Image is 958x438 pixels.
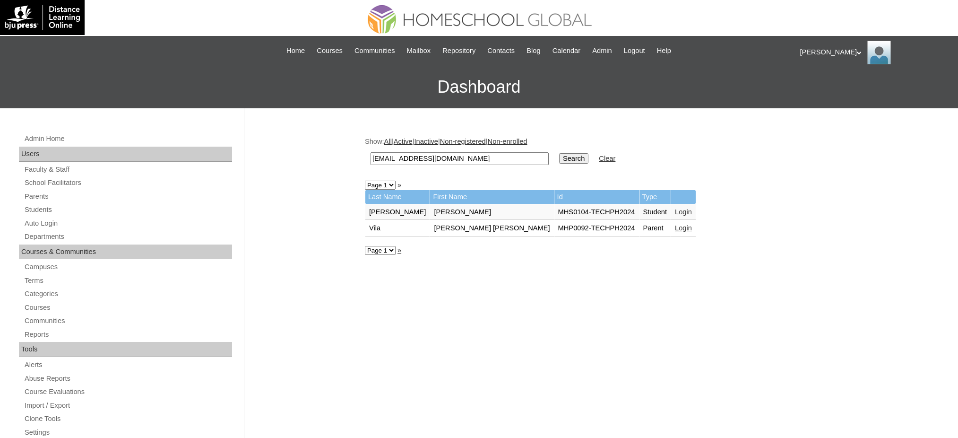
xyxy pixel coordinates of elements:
a: Active [394,138,413,145]
input: Search [559,153,588,164]
td: Id [554,190,639,204]
div: Courses & Communities [19,245,232,260]
img: logo-white.png [5,5,80,30]
a: Students [24,204,232,216]
a: School Facilitators [24,177,232,189]
a: Inactive [414,138,438,145]
div: Show: | | | | [365,137,833,170]
a: Contacts [483,45,519,56]
span: Communities [354,45,395,56]
td: Last Name [365,190,430,204]
td: MHP0092-TECHPH2024 [554,220,639,237]
td: Type [639,190,671,204]
div: Tools [19,342,232,357]
a: » [397,246,401,254]
a: Faculty & Staff [24,164,232,175]
img: Ariane Ebuen [867,41,891,64]
a: Terms [24,275,232,287]
td: Vila [365,220,430,237]
span: Blog [526,45,540,56]
a: Abuse Reports [24,373,232,385]
td: [PERSON_NAME] [365,204,430,220]
span: Admin [592,45,612,56]
a: All [384,138,392,145]
span: Calendar [552,45,580,56]
div: Users [19,147,232,162]
a: Clone Tools [24,413,232,425]
span: Courses [317,45,343,56]
a: Course Evaluations [24,386,232,398]
span: Home [286,45,305,56]
a: Import / Export [24,400,232,412]
a: Home [282,45,310,56]
a: Non-registered [440,138,486,145]
a: Non-enrolled [488,138,527,145]
td: [PERSON_NAME] [PERSON_NAME] [430,220,553,237]
td: Student [639,204,671,220]
a: » [397,181,401,189]
h3: Dashboard [5,66,953,108]
td: [PERSON_NAME] [430,204,553,220]
a: Repository [438,45,480,56]
a: Categories [24,288,232,300]
a: Courses [312,45,347,56]
td: Parent [639,220,671,237]
a: Calendar [548,45,585,56]
span: Repository [442,45,475,56]
a: Departments [24,231,232,243]
a: Mailbox [402,45,436,56]
a: Clear [599,155,615,162]
td: First Name [430,190,553,204]
a: Blog [522,45,545,56]
a: Communities [350,45,400,56]
span: Logout [624,45,645,56]
td: MHS0104-TECHPH2024 [554,204,639,220]
a: Login [675,208,692,216]
a: Login [675,224,692,232]
a: Auto Login [24,218,232,229]
span: Contacts [487,45,515,56]
a: Alerts [24,359,232,371]
div: [PERSON_NAME] [800,41,949,64]
a: Admin Home [24,133,232,145]
a: Parents [24,191,232,202]
a: Campuses [24,261,232,273]
input: Search [371,152,549,165]
span: Mailbox [407,45,431,56]
span: Help [657,45,671,56]
a: Logout [619,45,650,56]
a: Help [652,45,676,56]
a: Reports [24,329,232,341]
a: Admin [587,45,617,56]
a: Courses [24,302,232,314]
a: Communities [24,315,232,327]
